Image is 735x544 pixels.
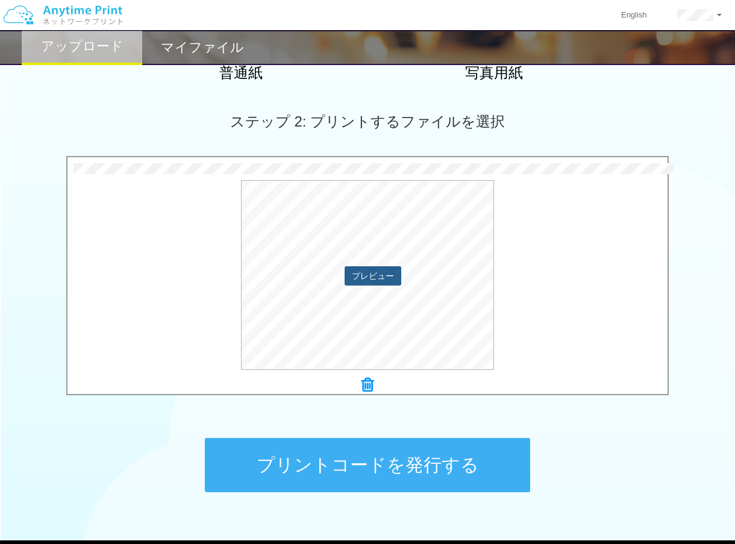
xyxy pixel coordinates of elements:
h2: アップロード [41,39,124,54]
h2: 普通紙 [136,65,346,81]
button: プレビュー [345,266,401,286]
span: ステップ 2: プリントするファイルを選択 [230,113,505,130]
button: プリントコードを発行する [205,438,530,492]
h2: 写真用紙 [389,65,599,81]
h2: マイファイル [161,40,244,55]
